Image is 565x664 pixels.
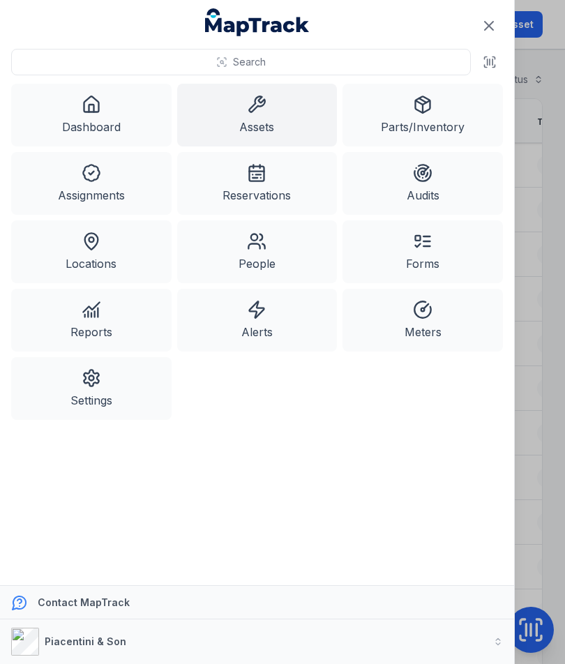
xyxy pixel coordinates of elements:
[11,220,172,283] a: Locations
[11,49,471,75] button: Search
[45,635,126,647] strong: Piacentini & Son
[474,11,504,40] button: Close navigation
[11,357,172,420] a: Settings
[342,152,503,215] a: Audits
[177,84,338,146] a: Assets
[177,220,338,283] a: People
[205,8,310,36] a: MapTrack
[233,55,266,69] span: Search
[177,289,338,352] a: Alerts
[177,152,338,215] a: Reservations
[38,596,130,608] strong: Contact MapTrack
[11,152,172,215] a: Assignments
[342,289,503,352] a: Meters
[342,84,503,146] a: Parts/Inventory
[11,289,172,352] a: Reports
[342,220,503,283] a: Forms
[11,84,172,146] a: Dashboard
